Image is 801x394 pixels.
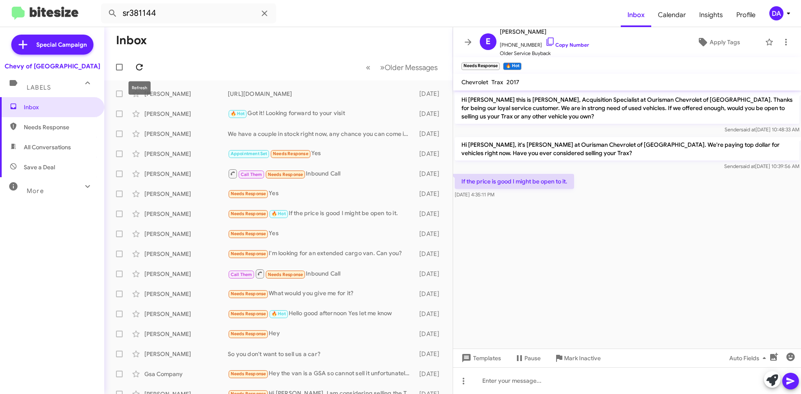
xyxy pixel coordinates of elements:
div: [DATE] [415,90,446,98]
button: Auto Fields [723,351,776,366]
div: [PERSON_NAME] [144,210,228,218]
span: Sender [DATE] 10:39:56 AM [724,163,799,169]
div: Yes [228,189,415,198]
div: Hello good afternoon Yes let me know [228,309,415,319]
span: Needs Response [24,123,95,131]
span: 🔥 Hot [272,311,286,316]
span: Templates [460,351,501,366]
div: [URL][DOMAIN_NAME] [228,90,415,98]
input: Search [101,3,276,23]
div: So you don't want to sell us a car? [228,350,415,358]
span: [DATE] 4:35:11 PM [455,191,494,198]
div: [DATE] [415,190,446,198]
div: [DATE] [415,150,446,158]
div: Hey [228,329,415,339]
span: Needs Response [231,191,266,196]
div: Refresh [128,81,151,95]
small: Needs Response [461,63,500,70]
div: [PERSON_NAME] [144,330,228,338]
div: [DATE] [415,270,446,278]
nav: Page navigation example [361,59,443,76]
span: Older Messages [385,63,438,72]
div: If the price is good I might be open to it. [228,209,415,218]
button: Apply Tags [675,35,761,50]
div: [PERSON_NAME] [144,290,228,298]
span: Appointment Set [231,151,267,156]
button: Pause [508,351,547,366]
div: [DATE] [415,170,446,178]
span: Inbox [24,103,95,111]
a: Inbox [621,3,651,27]
div: [DATE] [415,250,446,258]
div: [PERSON_NAME] [144,110,228,118]
div: [PERSON_NAME] [144,250,228,258]
span: Older Service Buyback [500,49,589,58]
span: [PHONE_NUMBER] [500,37,589,49]
div: [DATE] [415,110,446,118]
span: » [380,62,385,73]
span: Needs Response [268,272,303,277]
span: Trax [491,78,503,86]
span: E [486,35,491,48]
div: Hey the van is a GSA so cannot sell it unfortunately, I do have a 2017 Tacoma I would be open to ... [228,369,415,379]
p: If the price is good I might be open to it. [455,174,574,189]
div: Inbound Call [228,168,415,179]
div: [PERSON_NAME] [144,150,228,158]
span: Call Them [241,172,262,177]
span: Save a Deal [24,163,55,171]
div: Yes [228,229,415,238]
span: [PERSON_NAME] [500,27,589,37]
span: Chevrolet [461,78,488,86]
button: Next [375,59,443,76]
button: DA [762,6,792,20]
span: said at [741,163,755,169]
div: [PERSON_NAME] [144,190,228,198]
div: I'm looking for an extended cargo van. Can you? [228,249,415,258]
a: Insights [693,3,730,27]
span: 🔥 Hot [272,211,286,216]
span: Needs Response [268,172,303,177]
span: 🔥 Hot [231,111,245,116]
span: Calendar [651,3,693,27]
span: Needs Response [231,231,266,236]
span: More [27,187,44,195]
span: All Conversations [24,143,71,151]
div: DA [769,6,783,20]
div: [PERSON_NAME] [144,90,228,98]
button: Mark Inactive [547,351,607,366]
div: [DATE] [415,210,446,218]
div: [PERSON_NAME] [144,230,228,238]
span: Apply Tags [710,35,740,50]
h1: Inbox [116,34,147,47]
a: Copy Number [545,42,589,48]
div: [DATE] [415,230,446,238]
span: Needs Response [273,151,308,156]
span: Pause [524,351,541,366]
div: [PERSON_NAME] [144,270,228,278]
div: [DATE] [415,330,446,338]
div: [DATE] [415,290,446,298]
div: Gsa Company [144,370,228,378]
span: Needs Response [231,211,266,216]
span: Call Them [231,272,252,277]
span: Needs Response [231,311,266,316]
span: said at [741,126,756,133]
a: Profile [730,3,762,27]
div: We have a couple in stock right now, any chance you can come in [DATE]? [228,130,415,138]
span: Mark Inactive [564,351,601,366]
div: What would you give me for it? [228,289,415,299]
div: [PERSON_NAME] [144,170,228,178]
button: Previous [361,59,375,76]
span: « [366,62,370,73]
span: 2017 [506,78,519,86]
a: Special Campaign [11,35,93,55]
span: Needs Response [231,371,266,376]
div: [DATE] [415,370,446,378]
span: Labels [27,84,51,91]
span: Needs Response [231,331,266,336]
span: Sender [DATE] 10:48:33 AM [725,126,799,133]
span: Needs Response [231,291,266,296]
